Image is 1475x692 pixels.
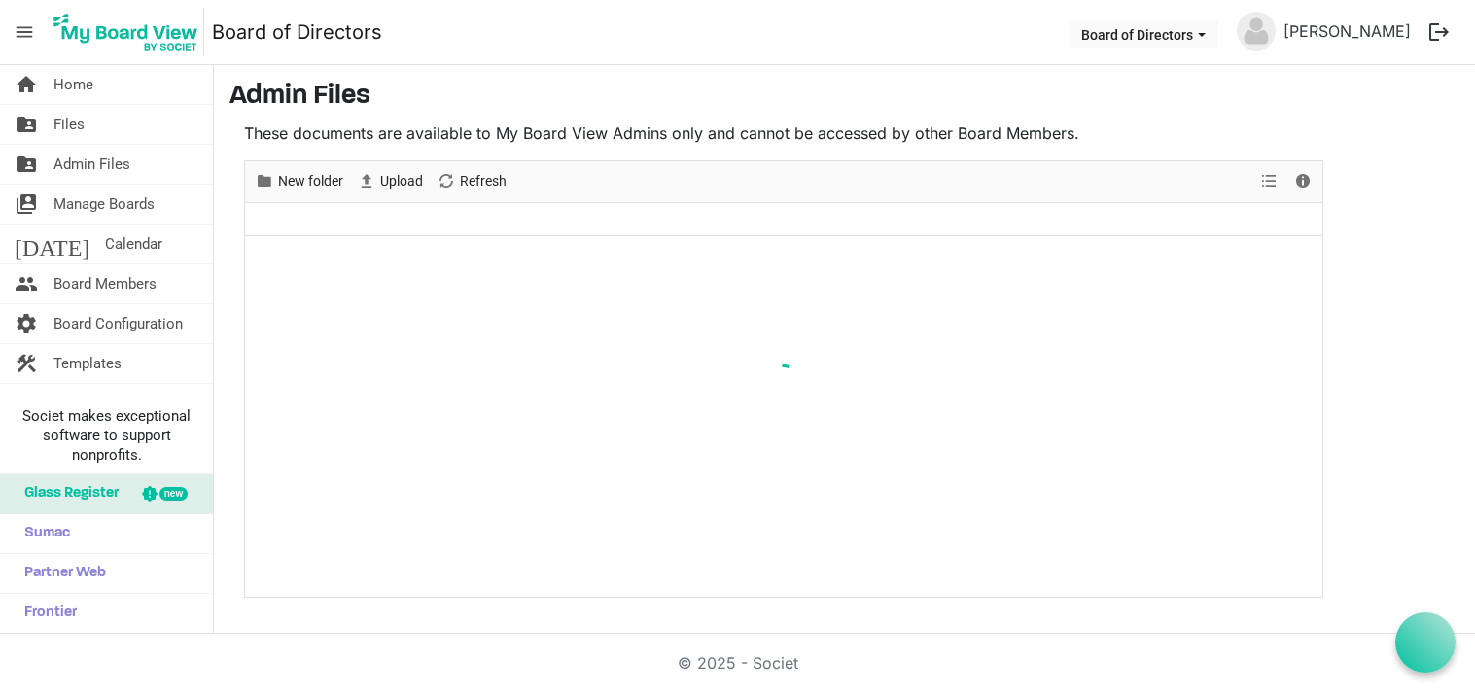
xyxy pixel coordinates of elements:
button: Board of Directors dropdownbutton [1069,20,1218,48]
span: Sumac [15,514,70,553]
span: Templates [53,344,122,383]
span: settings [15,304,38,343]
a: Board of Directors [212,13,382,52]
span: [DATE] [15,225,89,263]
span: switch_account [15,185,38,224]
span: Partner Web [15,554,106,593]
span: people [15,264,38,303]
a: [PERSON_NAME] [1276,12,1419,51]
span: Calendar [105,225,162,263]
span: Societ makes exceptional software to support nonprofits. [9,406,204,465]
h3: Admin Files [229,81,1459,114]
div: new [159,487,188,501]
span: Manage Boards [53,185,155,224]
span: home [15,65,38,104]
a: My Board View Logo [48,8,212,56]
button: logout [1419,12,1459,52]
span: Board Members [53,264,157,303]
span: Board Configuration [53,304,183,343]
span: menu [6,14,43,51]
span: Admin Files [53,145,130,184]
span: Files [53,105,85,144]
p: These documents are available to My Board View Admins only and cannot be accessed by other Board ... [244,121,1323,145]
span: Glass Register [15,474,119,513]
span: folder_shared [15,105,38,144]
img: no-profile-picture.svg [1237,12,1276,51]
span: Frontier [15,594,77,633]
span: folder_shared [15,145,38,184]
a: © 2025 - Societ [678,653,798,673]
img: My Board View Logo [48,8,204,56]
span: Home [53,65,93,104]
span: construction [15,344,38,383]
